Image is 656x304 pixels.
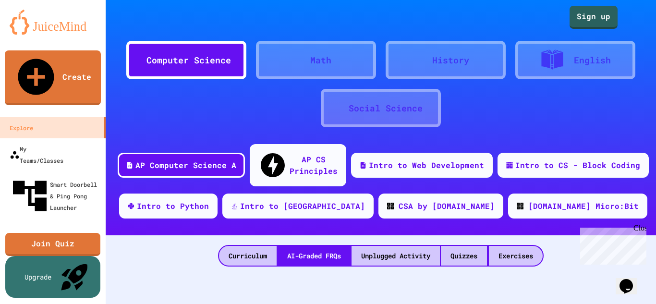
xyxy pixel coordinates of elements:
[352,246,440,266] div: Unplugged Activity
[10,176,102,216] div: Smart Doorbell & Ping Pong Launcher
[290,154,338,177] div: AP CS Principles
[489,246,543,266] div: Exercises
[146,54,231,67] div: Computer Science
[517,203,523,209] img: CODE_logo_RGB.png
[240,200,365,212] div: Intro to [GEOGRAPHIC_DATA]
[10,122,33,134] div: Explore
[5,50,101,105] a: Create
[576,224,646,265] iframe: chat widget
[387,203,394,209] img: CODE_logo_RGB.png
[5,233,100,256] a: Join Quiz
[310,54,331,67] div: Math
[24,272,51,282] div: Upgrade
[432,54,469,67] div: History
[278,246,351,266] div: AI-Graded FRQs
[399,200,495,212] div: CSA by [DOMAIN_NAME]
[441,246,487,266] div: Quizzes
[369,159,484,171] div: Intro to Web Development
[4,4,66,61] div: Chat with us now!Close
[570,6,618,29] a: Sign up
[10,143,63,166] div: My Teams/Classes
[219,246,277,266] div: Curriculum
[349,102,423,115] div: Social Science
[137,200,209,212] div: Intro to Python
[515,159,640,171] div: Intro to CS - Block Coding
[10,10,96,35] img: logo-orange.svg
[135,159,236,171] div: AP Computer Science A
[528,200,639,212] div: [DOMAIN_NAME] Micro:Bit
[616,266,646,294] iframe: chat widget
[574,54,611,67] div: English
